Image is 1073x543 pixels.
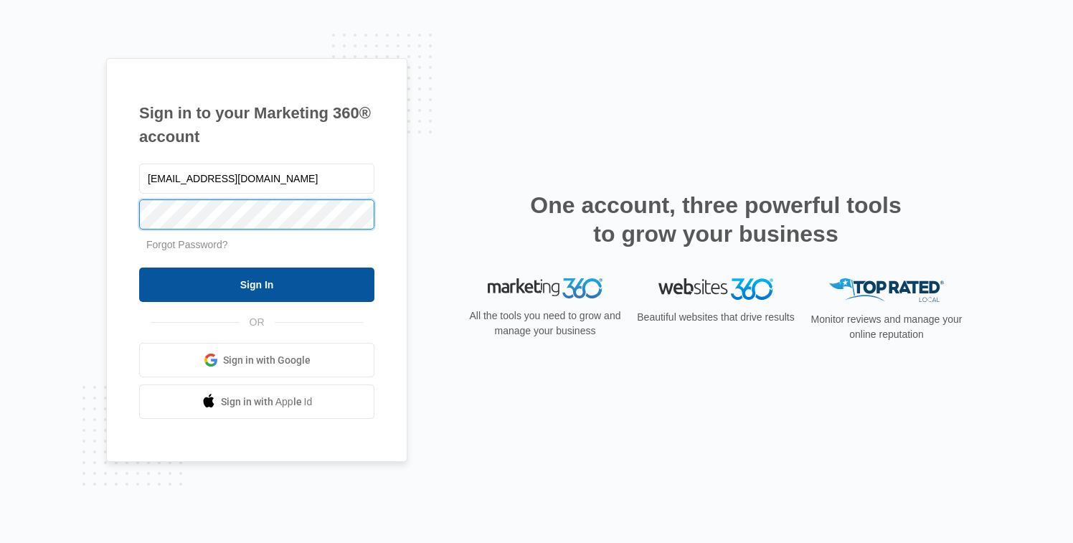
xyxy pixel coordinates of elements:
[806,312,967,342] p: Monitor reviews and manage your online reputation
[526,191,906,248] h2: One account, three powerful tools to grow your business
[139,343,374,377] a: Sign in with Google
[658,278,773,299] img: Websites 360
[146,239,228,250] a: Forgot Password?
[635,310,796,325] p: Beautiful websites that drive results
[465,308,625,339] p: All the tools you need to grow and manage your business
[829,278,944,302] img: Top Rated Local
[240,315,275,330] span: OR
[139,101,374,148] h1: Sign in to your Marketing 360® account
[139,268,374,302] input: Sign In
[139,384,374,419] a: Sign in with Apple Id
[488,278,602,298] img: Marketing 360
[221,395,313,410] span: Sign in with Apple Id
[139,164,374,194] input: Email
[223,353,311,368] span: Sign in with Google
